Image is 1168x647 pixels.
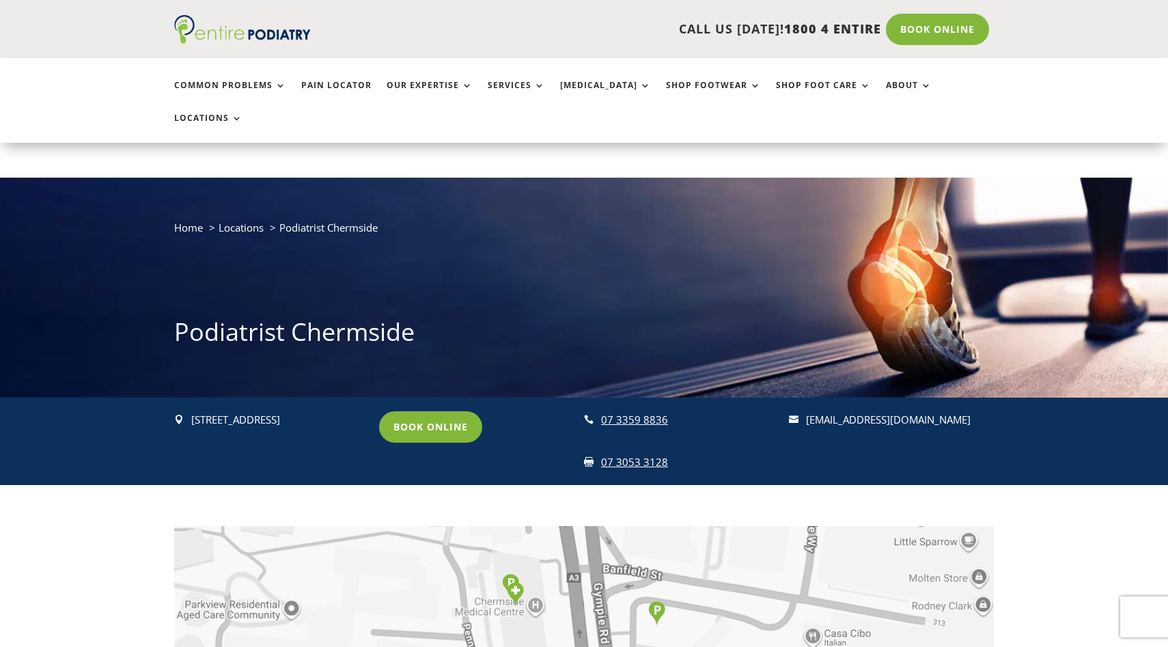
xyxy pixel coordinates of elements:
[784,20,881,37] span: 1800 4 ENTIRE
[806,413,971,426] a: [EMAIL_ADDRESS][DOMAIN_NAME]
[776,81,871,110] a: Shop Foot Care
[363,20,881,38] p: CALL US [DATE]!
[666,81,761,110] a: Shop Footwear
[789,415,798,424] span: 
[584,415,594,424] span: 
[507,582,524,606] div: Clinic
[648,601,665,625] div: Westfield Chermside
[387,81,473,110] a: Our Expertise
[560,81,651,110] a: [MEDICAL_DATA]
[601,413,668,426] tcxspan: Call 07 3359 8836 via 3CX
[219,221,264,234] a: Locations
[174,33,311,46] a: Entire Podiatry
[174,113,242,143] a: Locations
[379,411,482,443] a: Book Online
[886,14,989,45] a: Book Online
[301,81,372,110] a: Pain Locator
[502,574,519,598] div: Parking
[174,219,994,247] nav: breadcrumb
[279,221,378,234] span: Podiatrist Chermside
[886,81,932,110] a: About
[584,457,594,467] span: 
[601,455,668,469] tcxspan: Call 07 3053 3128 via 3CX
[174,315,994,356] h1: Podiatrist Chermside
[174,81,286,110] a: Common Problems
[174,415,184,424] span: 
[191,411,367,429] div: [STREET_ADDRESS]
[174,15,311,44] img: logo (1)
[174,221,203,234] a: Home
[488,81,545,110] a: Services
